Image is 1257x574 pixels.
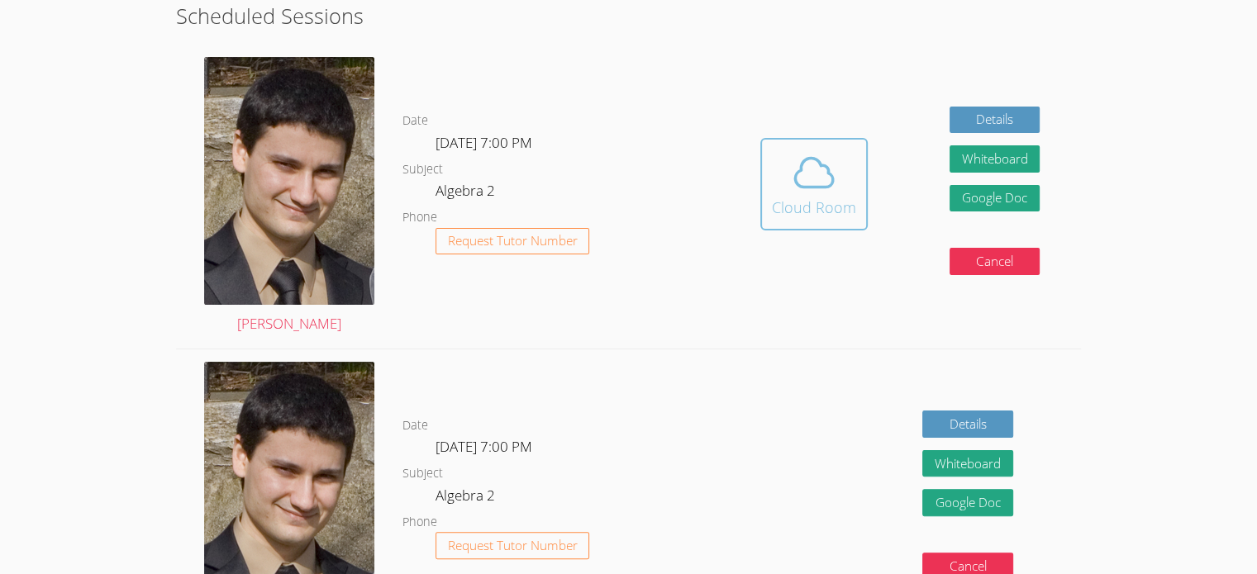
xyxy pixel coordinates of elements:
a: Details [922,410,1013,438]
span: [DATE] 7:00 PM [436,133,532,152]
button: Cancel [950,248,1040,275]
dt: Date [402,111,428,131]
button: Whiteboard [922,450,1013,477]
dd: Algebra 2 [436,179,498,207]
button: Whiteboard [950,145,1040,173]
div: Cloud Room [772,196,856,219]
a: Google Doc [922,489,1013,516]
span: [DATE] 7:00 PM [436,437,532,456]
a: Google Doc [950,185,1040,212]
span: Request Tutor Number [447,539,577,552]
dt: Subject [402,463,443,484]
a: Details [950,107,1040,134]
a: [PERSON_NAME] [204,57,374,336]
button: Request Tutor Number [436,532,590,559]
img: david.jpg [204,57,374,305]
dt: Date [402,415,428,436]
button: Request Tutor Number [436,228,590,255]
button: Cloud Room [760,138,868,230]
dt: Phone [402,512,437,533]
span: Request Tutor Number [447,235,577,247]
dt: Phone [402,207,437,228]
dt: Subject [402,159,443,180]
dd: Algebra 2 [436,484,498,512]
